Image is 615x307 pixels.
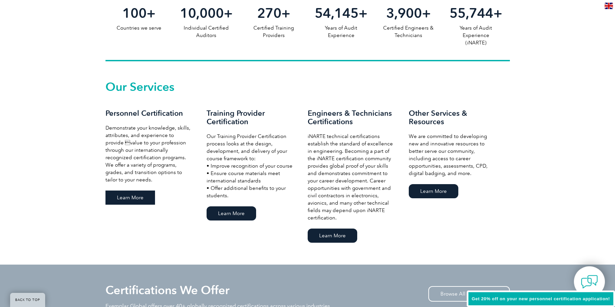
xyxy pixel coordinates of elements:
[10,293,45,307] a: BACK TO TOP
[442,8,510,19] h2: +
[105,109,193,117] h3: Personnel Certification
[180,5,224,21] span: 10,000
[257,5,281,21] span: 270
[442,24,510,46] p: Years of Audit Experience (iNARTE)
[240,8,307,19] h2: +
[173,24,240,39] p: Individual Certified Auditors
[307,8,375,19] h2: +
[605,3,613,9] img: en
[122,5,147,21] span: 100
[428,286,510,302] a: Browse All Certifications
[173,8,240,19] h2: +
[308,109,395,126] h3: Engineers & Technicians Certifications
[308,133,395,221] p: iNARTE technical certifications establish the standard of excellence in engineering. Becoming a p...
[409,133,496,177] p: We are committed to developing new and innovative resources to better serve our community, includ...
[105,24,173,32] p: Countries we serve
[307,24,375,39] p: Years of Audit Experience
[308,229,357,243] a: Learn More
[472,296,610,301] span: Get 20% off on your new personnel certification application!
[207,133,294,199] p: Our Training Provider Certification process looks at the design, development, and delivery of you...
[105,124,193,183] p: Demonstrate your knowledge, skills, attributes, and experience to provide value to your professi...
[240,24,307,39] p: Certified Training Providers
[105,191,155,205] a: Learn More
[409,109,496,126] h3: Other Services & Resources
[450,5,493,21] span: 55,744
[315,5,359,21] span: 54,145
[581,273,598,290] img: contact-chat.png
[105,8,173,19] h2: +
[105,81,510,92] h2: Our Services
[105,285,229,296] h2: Certifications We Offer
[207,206,256,220] a: Learn More
[375,24,442,39] p: Certified Engineers & Technicians
[375,8,442,19] h2: +
[386,5,422,21] span: 3,900
[207,109,294,126] h3: Training Provider Certification
[409,184,458,198] a: Learn More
